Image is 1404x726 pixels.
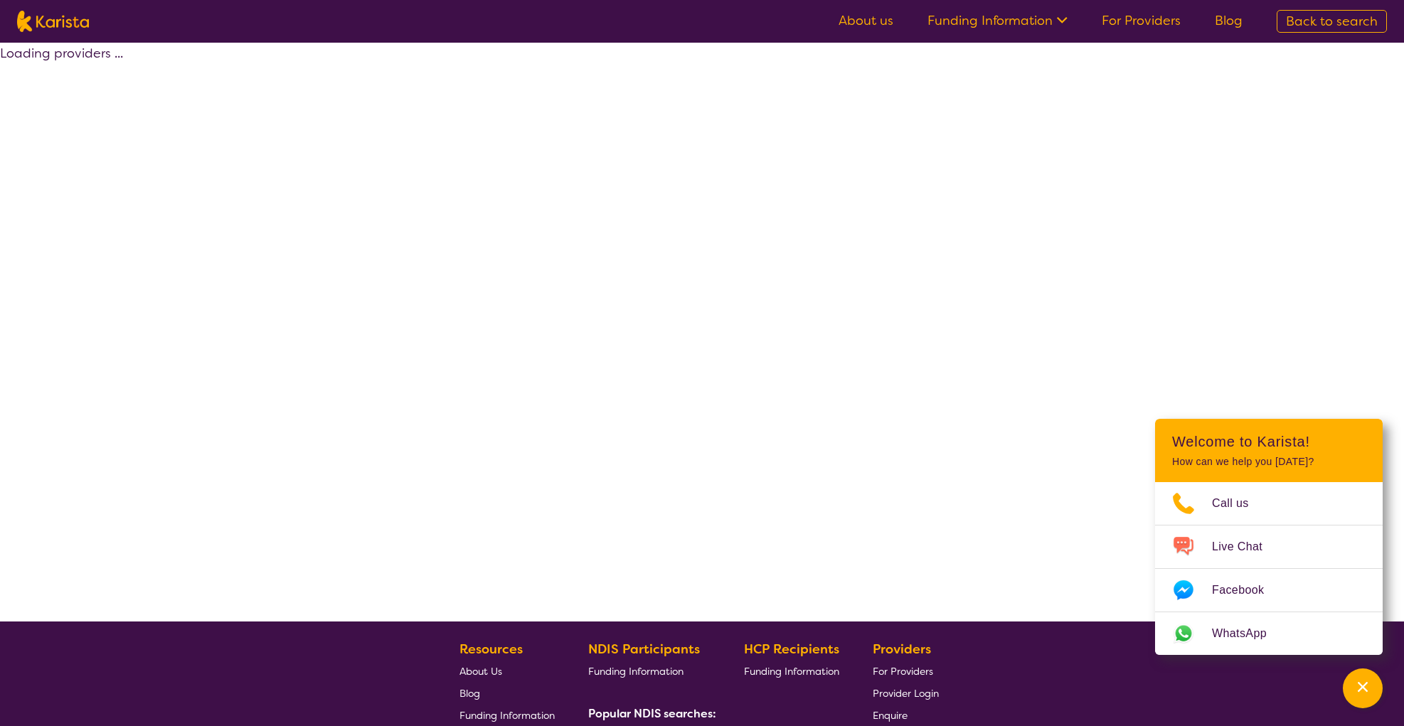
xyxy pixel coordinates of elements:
[459,660,555,682] a: About Us
[1155,419,1383,655] div: Channel Menu
[873,704,939,726] a: Enquire
[1155,612,1383,655] a: Web link opens in a new tab.
[1343,668,1383,708] button: Channel Menu
[1212,493,1266,514] span: Call us
[873,641,931,658] b: Providers
[588,665,684,678] span: Funding Information
[588,660,711,682] a: Funding Information
[588,706,716,721] b: Popular NDIS searches:
[588,641,700,658] b: NDIS Participants
[1172,456,1366,468] p: How can we help you [DATE]?
[1212,623,1284,644] span: WhatsApp
[873,665,933,678] span: For Providers
[1102,12,1181,29] a: For Providers
[839,12,893,29] a: About us
[1212,580,1281,601] span: Facebook
[873,687,939,700] span: Provider Login
[17,11,89,32] img: Karista logo
[459,704,555,726] a: Funding Information
[873,682,939,704] a: Provider Login
[1172,433,1366,450] h2: Welcome to Karista!
[1277,10,1387,33] a: Back to search
[873,709,908,722] span: Enquire
[1286,13,1378,30] span: Back to search
[744,665,839,678] span: Funding Information
[459,709,555,722] span: Funding Information
[1215,12,1243,29] a: Blog
[1155,482,1383,655] ul: Choose channel
[927,12,1068,29] a: Funding Information
[744,660,839,682] a: Funding Information
[459,682,555,704] a: Blog
[1212,536,1280,557] span: Live Chat
[459,687,480,700] span: Blog
[459,641,523,658] b: Resources
[873,660,939,682] a: For Providers
[744,641,839,658] b: HCP Recipients
[459,665,502,678] span: About Us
